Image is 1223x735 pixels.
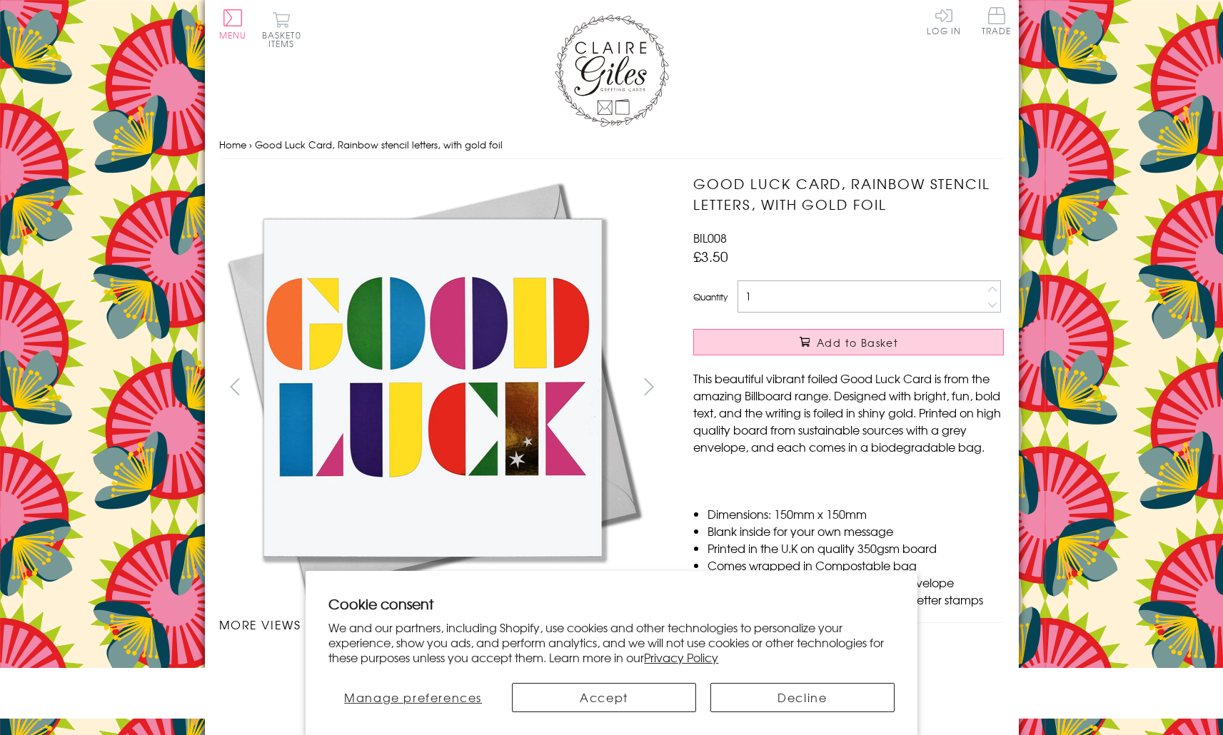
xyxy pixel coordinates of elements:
[693,290,728,303] label: Quantity
[219,9,247,39] button: Menu
[693,329,1004,355] button: Add to Basket
[219,138,246,151] a: Home
[693,246,728,266] span: £3.50
[219,616,665,633] h3: More views
[693,370,1004,455] p: This beautiful vibrant foiled Good Luck Card is from the amazing Billboard range. Designed with b...
[219,647,665,710] ul: Carousel Pagination
[644,649,718,666] a: Privacy Policy
[344,689,482,706] span: Manage preferences
[219,370,251,402] button: prev
[255,138,503,151] span: Good Luck Card, Rainbow stencil letters, with gold foil
[708,505,1004,522] li: Dimensions: 150mm x 150mm
[693,173,1004,215] h1: Good Luck Card, Rainbow stencil letters, with gold foil
[219,647,331,679] li: Carousel Page 1 (Current Slide)
[708,539,1004,557] li: Printed in the U.K on quality 350gsm board
[219,29,247,41] span: Menu
[982,7,1012,38] a: Trade
[328,683,498,712] button: Manage preferences
[328,594,895,614] h2: Cookie consent
[708,557,1004,574] li: Comes wrapped in Compostable bag
[633,370,665,402] button: next
[262,11,301,48] button: Basket0 items
[328,620,895,664] p: We and our partners, including Shopify, use cookies and other technologies to personalize your ex...
[219,173,648,602] img: Good Luck Card, Rainbow stencil letters, with gold foil
[693,229,727,246] span: BIL008
[927,7,961,35] a: Log In
[710,683,895,712] button: Decline
[555,14,669,127] img: Claire Giles Greetings Cards
[268,29,301,50] span: 0 items
[982,7,1012,35] span: Trade
[219,131,1005,160] nav: breadcrumbs
[512,683,696,712] button: Accept
[708,522,1004,539] li: Blank inside for your own message
[817,335,898,350] span: Add to Basket
[249,138,252,151] span: ›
